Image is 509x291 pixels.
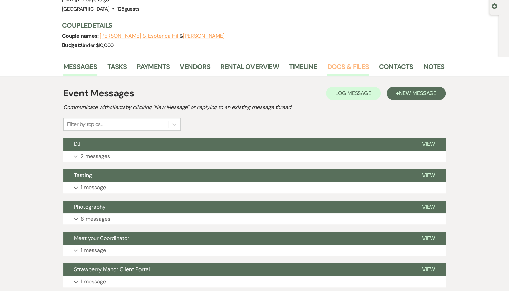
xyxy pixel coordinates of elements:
[100,33,180,39] button: [PERSON_NAME] & Esoterica Hill
[289,61,317,76] a: Timeline
[81,183,106,192] p: 1 message
[63,103,446,111] h2: Communicate with clients by clicking "New Message" or replying to an existing message thread.
[63,201,411,213] button: Photography
[137,61,170,76] a: Payments
[180,61,210,76] a: Vendors
[81,277,106,286] p: 1 message
[411,169,446,182] button: View
[63,232,411,245] button: Meet your Coordinator!
[326,87,381,100] button: Log Message
[422,235,435,242] span: View
[63,86,134,100] h1: Event Messages
[422,140,435,148] span: View
[335,90,371,97] span: Log Message
[62,42,81,49] span: Budget:
[81,215,110,223] p: 8 messages
[81,246,106,255] p: 1 message
[107,61,127,76] a: Tasks
[491,3,497,9] button: Open lead details
[67,120,103,128] div: Filter by topics...
[423,61,444,76] a: Notes
[100,33,225,39] span: &
[422,203,435,210] span: View
[63,61,97,76] a: Messages
[63,182,446,193] button: 1 message
[422,266,435,273] span: View
[74,172,92,179] span: Tasting
[63,169,411,182] button: Tasting
[411,138,446,151] button: View
[74,235,131,242] span: Meet your Coordinator!
[411,263,446,276] button: View
[62,6,109,12] span: [GEOGRAPHIC_DATA]
[387,87,446,100] button: +New Message
[379,61,413,76] a: Contacts
[63,245,446,256] button: 1 message
[74,266,150,273] span: Strawberry Manor Client Portal
[81,42,114,49] span: Under $10,000
[74,140,80,148] span: DJ
[63,138,411,151] button: DJ
[422,172,435,179] span: View
[62,32,100,39] span: Couple names:
[63,213,446,225] button: 8 messages
[399,90,436,97] span: New Message
[63,276,446,287] button: 1 message
[63,151,446,162] button: 2 messages
[81,152,110,161] p: 2 messages
[62,20,438,30] h3: Couple Details
[117,6,139,12] span: 125 guests
[411,232,446,245] button: View
[411,201,446,213] button: View
[220,61,279,76] a: Rental Overview
[74,203,106,210] span: Photography
[327,61,369,76] a: Docs & Files
[63,263,411,276] button: Strawberry Manor Client Portal
[183,33,225,39] button: [PERSON_NAME]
